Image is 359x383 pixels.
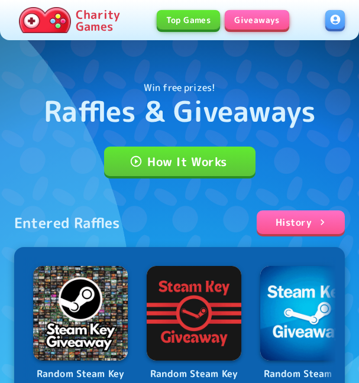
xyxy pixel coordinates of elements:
[147,266,241,361] img: Logo
[44,95,316,128] h1: Raffles & Giveaways
[144,80,215,95] p: Win free prizes!
[33,266,128,361] img: Logo
[19,7,71,33] img: Charity.Games
[76,8,120,32] p: Charity Games
[260,266,355,361] img: Logo
[225,10,289,30] a: Giveaways
[14,5,125,35] a: Charity Games
[157,10,221,30] a: Top Games
[104,147,255,176] a: How It Works
[257,210,345,234] a: History
[14,213,119,232] div: Entered Raffles
[147,366,241,382] p: Random Steam Key
[33,366,128,382] p: Random Steam Key
[260,366,355,382] p: Random Steam Key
